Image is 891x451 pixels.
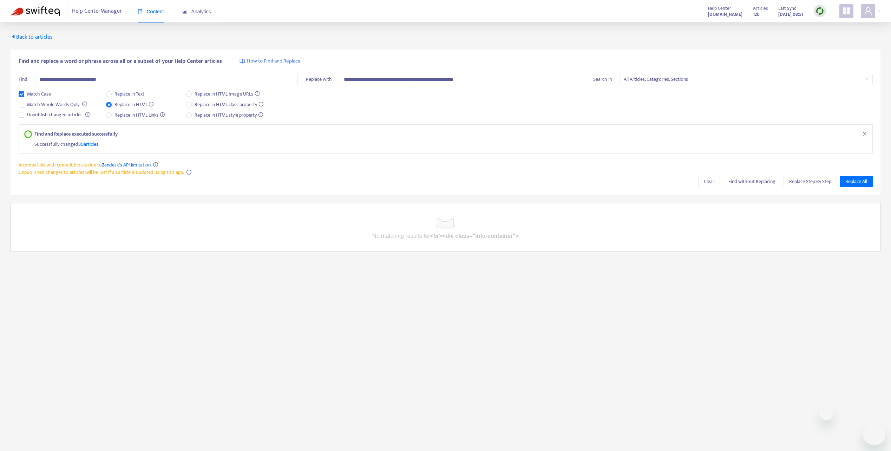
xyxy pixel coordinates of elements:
strong: 120 [753,11,760,18]
span: book [138,9,143,14]
span: Replace Step By Step [789,178,831,185]
span: info-circle [82,102,87,106]
span: Unpublished changes to articles will be lost if an article is updated using this app. [19,168,184,176]
span: Help Center [708,5,731,12]
span: info-circle [153,162,158,167]
span: check [26,132,30,136]
iframe: Schaltfläche zum Öffnen des Messaging-Fensters [863,423,885,445]
a: Zendesk's API limitation [102,161,151,169]
button: Replace All [840,176,873,187]
span: Search in [593,75,612,83]
span: Replace in HTML style property [192,111,266,119]
img: Swifteq [11,6,60,16]
span: All Articles, Categories, Sections [624,74,868,85]
span: Analytics [182,9,211,14]
span: Match Whole Words Only [24,101,82,109]
span: caret-left [11,34,16,39]
span: Replace in HTML class property [192,101,266,109]
span: Replace in HTML Links [112,111,168,119]
span: Help Center Manager [72,5,122,18]
strong: [DOMAIN_NAME] [708,11,742,18]
span: Replace All [845,178,867,185]
span: Replace in HTML [112,101,157,109]
iframe: Nachricht schließen [819,406,833,420]
a: [DOMAIN_NAME] [708,10,742,18]
span: appstore [842,7,851,15]
button: Replace Step By Step [784,176,837,187]
span: Back to articles [11,32,53,42]
span: close [862,131,867,136]
span: Incompatible with content blocks due to [19,161,151,169]
img: sync.dc5367851b00ba804db3.png [815,7,824,15]
img: image-link [240,58,245,64]
span: Replace with [306,75,332,83]
span: Match Case [24,90,54,98]
b: <br><div class="info-container"> [430,233,519,239]
span: Clear [704,178,714,185]
span: Find [19,75,27,83]
span: Last Sync [778,5,796,12]
span: Articles [753,5,768,12]
span: How to Find and Replace [247,57,301,65]
span: Find without Replacing [728,178,775,185]
span: info-circle [186,170,191,175]
span: Unpublish changed articles [24,111,85,119]
span: info-circle [85,112,90,117]
button: Clear [698,176,720,187]
button: Find without Replacing [723,176,781,187]
p: No matching results for [14,231,877,240]
strong: [DATE] 08:51 [778,11,803,18]
span: Replace in HTML Image URLs [192,90,262,98]
strong: Find and Replace executed successfully [34,130,118,138]
a: How to Find and Replace [240,57,301,65]
span: Content [138,9,164,14]
div: Successfully changed [34,138,867,148]
span: 80 articles [78,140,98,148]
span: Find and replace a word or phrase across all or a subset of your Help Center articles [19,57,222,66]
span: user [864,7,872,15]
span: Replace in Text [112,90,147,98]
span: area-chart [182,9,187,14]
